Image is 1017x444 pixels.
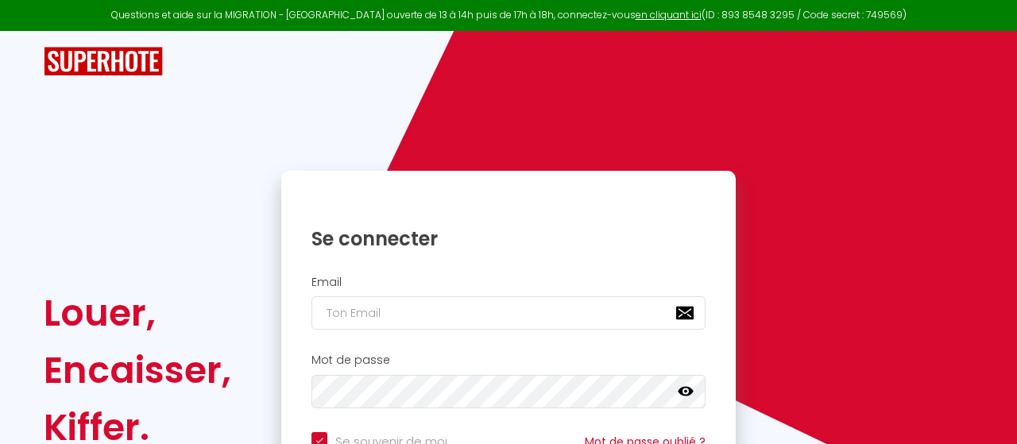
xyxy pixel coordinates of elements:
[311,353,706,367] h2: Mot de passe
[44,342,231,399] div: Encaisser,
[311,296,706,330] input: Ton Email
[44,47,163,76] img: SuperHote logo
[311,226,706,251] h1: Se connecter
[44,284,231,342] div: Louer,
[311,276,706,289] h2: Email
[636,8,702,21] a: en cliquant ici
